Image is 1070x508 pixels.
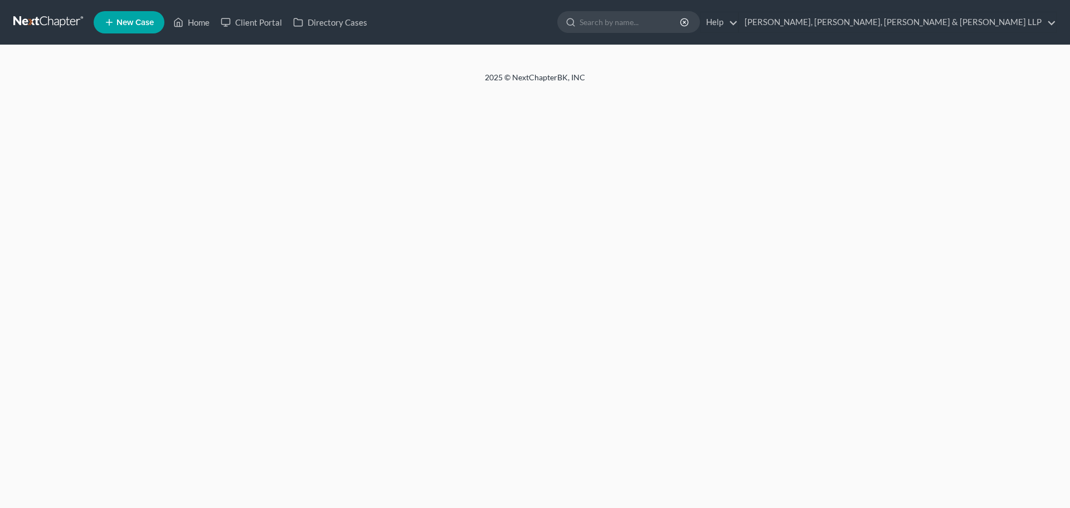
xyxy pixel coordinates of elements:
[215,12,288,32] a: Client Portal
[116,18,154,27] span: New Case
[168,12,215,32] a: Home
[739,12,1056,32] a: [PERSON_NAME], [PERSON_NAME], [PERSON_NAME] & [PERSON_NAME] LLP
[701,12,738,32] a: Help
[217,72,853,92] div: 2025 © NextChapterBK, INC
[288,12,373,32] a: Directory Cases
[580,12,682,32] input: Search by name...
